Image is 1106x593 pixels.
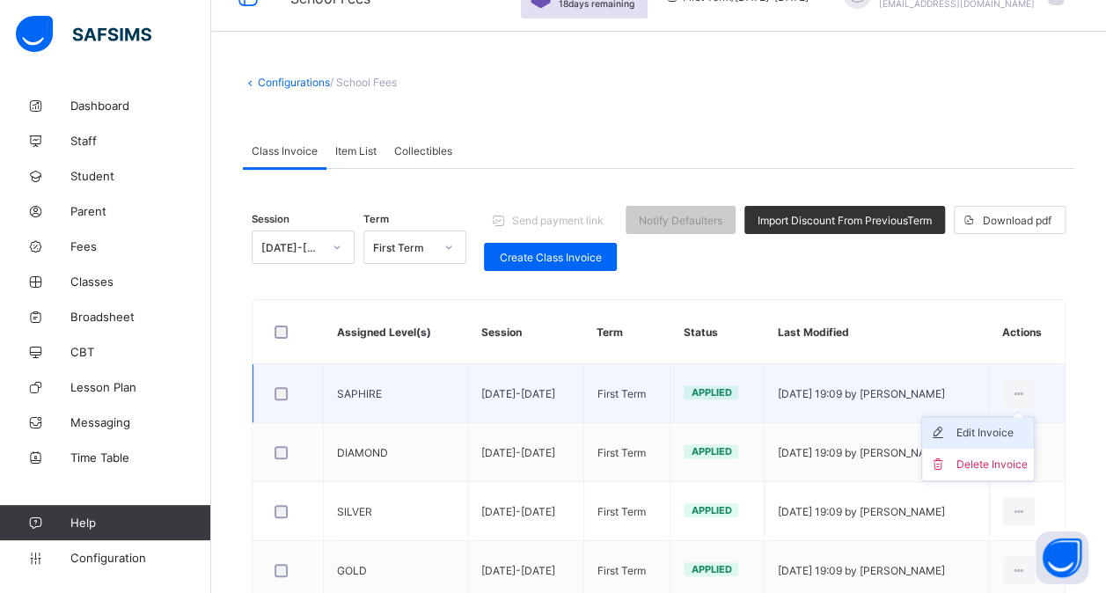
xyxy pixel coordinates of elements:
span: Classes [70,275,211,289]
td: DIAMOND [324,423,468,482]
td: [DATE] 19:09 by [PERSON_NAME] [764,423,989,482]
th: Session [467,300,583,364]
span: Messaging [70,415,211,429]
span: Collectibles [394,144,452,157]
th: Assigned Level(s) [324,300,468,364]
span: / School Fees [330,76,397,89]
th: Actions [989,300,1065,364]
span: Notify Defaulters [639,214,722,227]
div: Delete Invoice [956,456,1027,473]
th: Last Modified [764,300,989,364]
span: Help [70,516,210,530]
span: Applied [691,386,731,399]
td: [DATE] 19:09 by [PERSON_NAME] [764,482,989,541]
span: Send payment link [512,214,604,227]
span: Class Invoice [252,144,318,157]
th: Term [583,300,670,364]
span: Lesson Plan [70,380,211,394]
div: First Term [373,241,434,254]
td: [DATE]-[DATE] [467,482,583,541]
span: Term [363,213,389,225]
td: SAPHIRE [324,364,468,423]
th: Status [670,300,765,364]
span: CBT [70,345,211,359]
span: Fees [70,239,211,253]
div: Edit Invoice [956,424,1027,442]
button: Open asap [1036,531,1088,584]
img: safsims [16,16,151,53]
span: Broadsheet [70,310,211,324]
span: Student [70,169,211,183]
td: [DATE] 19:09 by [PERSON_NAME] [764,364,989,423]
span: Applied [691,504,731,516]
td: [DATE]-[DATE] [467,423,583,482]
span: Dashboard [70,99,211,113]
span: Download pdf [983,214,1051,227]
td: [DATE]-[DATE] [467,364,583,423]
div: [DATE]-[DATE] [261,241,322,254]
span: Staff [70,134,211,148]
span: Create Class Invoice [497,251,604,264]
span: Item List [335,144,377,157]
span: Time Table [70,450,211,465]
span: Applied [691,445,731,458]
td: SILVER [324,482,468,541]
span: Applied [691,563,731,575]
td: First Term [583,364,670,423]
span: Session [252,213,289,225]
span: Import Discount From Previous Term [758,214,932,227]
span: Parent [70,204,211,218]
a: Configurations [258,76,330,89]
td: First Term [583,423,670,482]
span: Configuration [70,551,210,565]
td: First Term [583,482,670,541]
